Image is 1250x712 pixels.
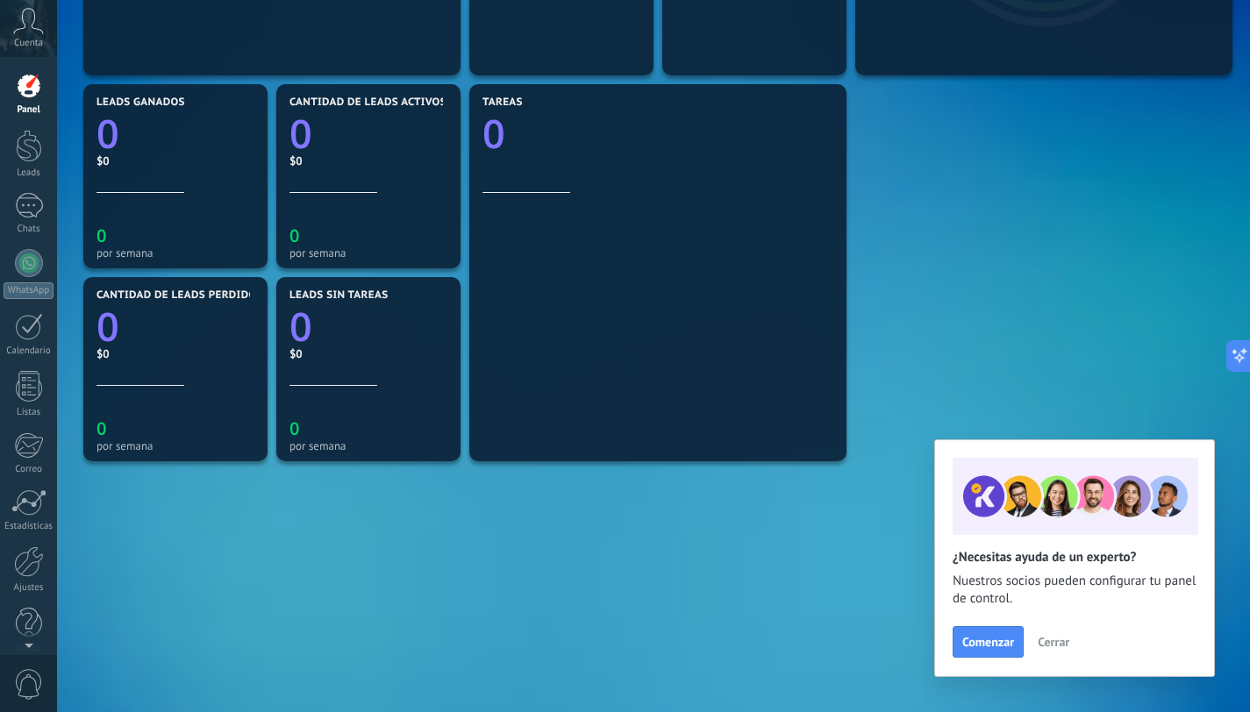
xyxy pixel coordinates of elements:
div: Estadísticas [4,521,54,532]
text: 0 [96,417,106,440]
text: 0 [289,107,312,160]
div: por semana [96,246,254,260]
span: Nuestros socios pueden configurar tu panel de control. [953,573,1196,608]
div: por semana [289,246,447,260]
a: 0 [96,107,254,160]
div: por semana [96,439,254,452]
span: Cerrar [1038,636,1069,648]
div: $0 [289,153,447,168]
text: 0 [289,224,299,247]
div: $0 [96,153,254,168]
a: 0 [289,300,447,353]
a: 0 [289,107,447,160]
div: Panel [4,104,54,116]
span: Cuenta [14,38,43,49]
span: Leads ganados [96,96,185,109]
div: $0 [289,346,447,361]
div: Chats [4,224,54,235]
div: Ajustes [4,582,54,594]
div: Correo [4,464,54,475]
div: $0 [96,346,254,361]
button: Comenzar [953,626,1024,658]
text: 0 [96,300,119,353]
text: 0 [96,107,119,160]
span: Cantidad de leads activos [289,96,446,109]
text: 0 [289,417,299,440]
a: 0 [96,300,254,353]
div: Calendario [4,345,54,357]
span: Cantidad de leads perdidos [96,289,263,302]
button: Cerrar [1030,629,1077,655]
span: Comenzar [962,636,1014,648]
text: 0 [482,107,505,160]
div: Leads [4,167,54,179]
span: Leads sin tareas [289,289,388,302]
h2: ¿Necesitas ayuda de un experto? [953,549,1196,566]
span: Tareas [482,96,523,109]
div: por semana [289,439,447,452]
div: WhatsApp [4,282,54,299]
text: 0 [289,300,312,353]
text: 0 [96,224,106,247]
div: Listas [4,407,54,418]
a: 0 [482,107,833,160]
